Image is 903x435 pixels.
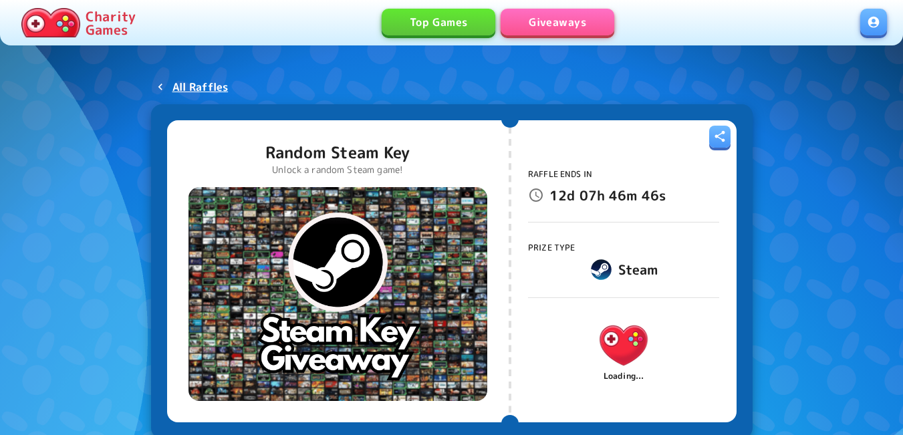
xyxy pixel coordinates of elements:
span: Prize Type [528,242,575,253]
a: All Raffles [151,75,234,99]
p: All Raffles [172,79,229,95]
img: Charity.Games [21,8,80,37]
img: Charity.Games [592,313,656,377]
h6: Steam [618,259,658,280]
p: 12d 07h 46m 46s [549,184,666,206]
p: Charity Games [86,9,136,36]
span: Raffle Ends In [528,168,592,180]
a: Charity Games [16,5,141,40]
a: Giveaways [501,9,614,35]
p: Random Steam Key [265,142,410,163]
a: Top Games [382,9,495,35]
p: Unlock a random Steam game! [265,163,410,176]
img: Random Steam Key [188,187,487,401]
